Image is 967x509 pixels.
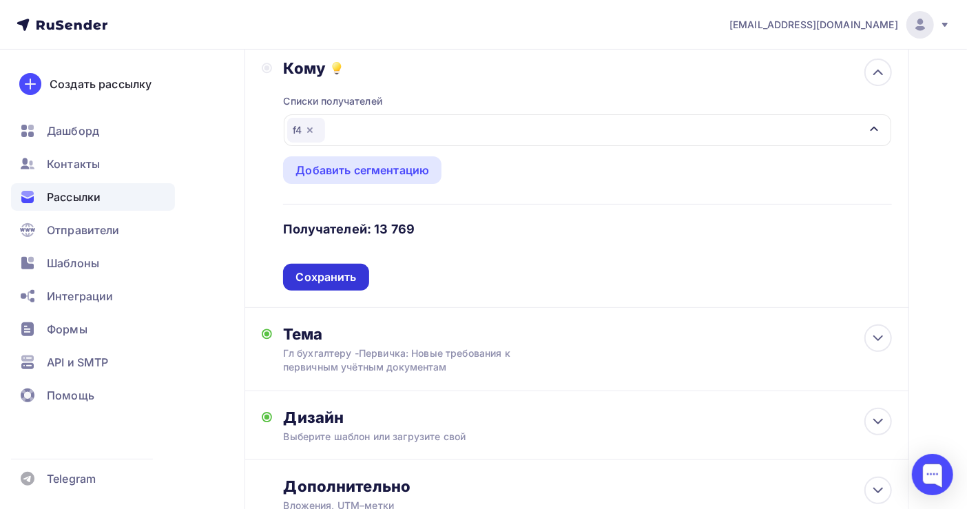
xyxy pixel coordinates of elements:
a: Контакты [11,150,175,178]
div: Сохранить [295,269,356,285]
button: f4 [283,114,892,147]
div: Дизайн [283,408,892,427]
div: Тема [283,324,555,344]
div: Добавить сегментацию [295,162,429,178]
a: Отправители [11,216,175,244]
span: API и SMTP [47,354,108,371]
a: [EMAIL_ADDRESS][DOMAIN_NAME] [729,11,950,39]
div: Дополнительно [283,477,892,496]
span: Telegram [47,470,96,487]
span: Контакты [47,156,100,172]
span: Дашборд [47,123,99,139]
div: Выберите шаблон или загрузите свой [283,430,831,444]
div: Списки получателей [283,94,382,108]
a: Формы [11,315,175,343]
span: [EMAIL_ADDRESS][DOMAIN_NAME] [729,18,898,32]
div: f4 [287,118,325,143]
a: Рассылки [11,183,175,211]
div: Гл бухгалтеру -Первичка: Новые требования к первичным учётным документам [283,346,528,374]
a: Дашборд [11,117,175,145]
div: Создать рассылку [50,76,152,92]
div: Кому [283,59,892,78]
span: Формы [47,321,87,337]
h4: Получателей: 13 769 [283,221,415,238]
span: Помощь [47,387,94,404]
span: Шаблоны [47,255,99,271]
span: Отправители [47,222,120,238]
span: Интеграции [47,288,113,304]
a: Шаблоны [11,249,175,277]
span: Рассылки [47,189,101,205]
